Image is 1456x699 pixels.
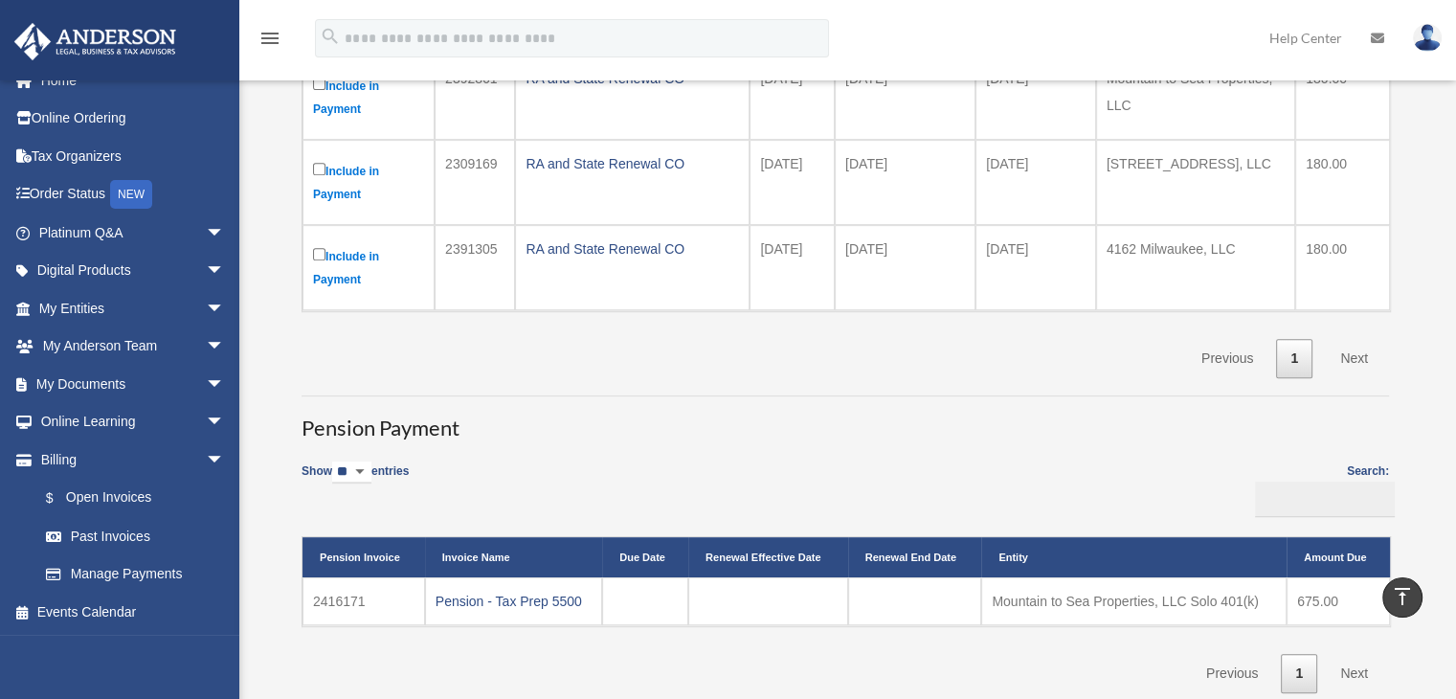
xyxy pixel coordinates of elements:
[302,462,409,503] label: Show entries
[435,140,515,225] td: 2309169
[425,537,602,577] th: Invoice Name: activate to sort column ascending
[1295,140,1390,225] td: 180.00
[313,78,325,90] input: Include in Payment
[13,593,254,631] a: Events Calendar
[1187,339,1267,378] a: Previous
[975,140,1096,225] td: [DATE]
[688,537,848,577] th: Renewal Effective Date: activate to sort column ascending
[27,479,235,518] a: $Open Invoices
[1413,24,1442,52] img: User Pic
[1276,339,1312,378] a: 1
[302,577,425,625] td: 2416171
[1096,225,1295,310] td: 4162 Milwaukee, LLC
[313,163,325,175] input: Include in Payment
[436,594,582,609] a: Pension - Tax Prep 5500
[13,214,254,252] a: Platinum Q&Aarrow_drop_down
[313,159,424,206] label: Include in Payment
[835,140,975,225] td: [DATE]
[332,462,371,484] select: Showentries
[750,225,835,310] td: [DATE]
[27,517,244,555] a: Past Invoices
[835,55,975,140] td: [DATE]
[1287,577,1390,625] td: 675.00
[1249,462,1389,518] label: Search:
[13,252,254,290] a: Digital Productsarrow_drop_down
[13,137,254,175] a: Tax Organizers
[1295,225,1390,310] td: 180.00
[56,486,66,510] span: $
[1326,339,1382,378] a: Next
[981,577,1287,625] td: Mountain to Sea Properties, LLC Solo 401(k)
[526,150,739,177] div: RA and State Renewal CO
[435,225,515,310] td: 2391305
[9,23,182,60] img: Anderson Advisors Platinum Portal
[206,403,244,442] span: arrow_drop_down
[13,365,254,403] a: My Documentsarrow_drop_down
[206,289,244,328] span: arrow_drop_down
[526,236,739,262] div: RA and State Renewal CO
[206,327,244,367] span: arrow_drop_down
[258,34,281,50] a: menu
[206,214,244,253] span: arrow_drop_down
[206,252,244,291] span: arrow_drop_down
[13,327,254,366] a: My Anderson Teamarrow_drop_down
[975,55,1096,140] td: [DATE]
[1382,577,1422,618] a: vertical_align_top
[1255,482,1395,518] input: Search:
[206,440,244,480] span: arrow_drop_down
[13,100,254,138] a: Online Ordering
[1391,585,1414,608] i: vertical_align_top
[435,55,515,140] td: 2392861
[981,537,1287,577] th: Entity: activate to sort column ascending
[1295,55,1390,140] td: 180.00
[13,440,244,479] a: Billingarrow_drop_down
[302,537,425,577] th: Pension Invoice: activate to sort column descending
[258,27,281,50] i: menu
[27,555,244,594] a: Manage Payments
[302,395,1389,443] h3: Pension Payment
[750,140,835,225] td: [DATE]
[975,225,1096,310] td: [DATE]
[313,74,424,121] label: Include in Payment
[835,225,975,310] td: [DATE]
[1192,654,1272,693] a: Previous
[848,537,982,577] th: Renewal End Date: activate to sort column ascending
[320,26,341,47] i: search
[13,175,254,214] a: Order StatusNEW
[750,55,835,140] td: [DATE]
[313,248,325,260] input: Include in Payment
[110,180,152,209] div: NEW
[13,403,254,441] a: Online Learningarrow_drop_down
[1096,55,1295,140] td: Mountain to Sea Properties, LLC
[1096,140,1295,225] td: [STREET_ADDRESS], LLC
[1287,537,1390,577] th: Amount Due: activate to sort column ascending
[206,365,244,404] span: arrow_drop_down
[313,244,424,291] label: Include in Payment
[602,537,688,577] th: Due Date: activate to sort column ascending
[13,289,254,327] a: My Entitiesarrow_drop_down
